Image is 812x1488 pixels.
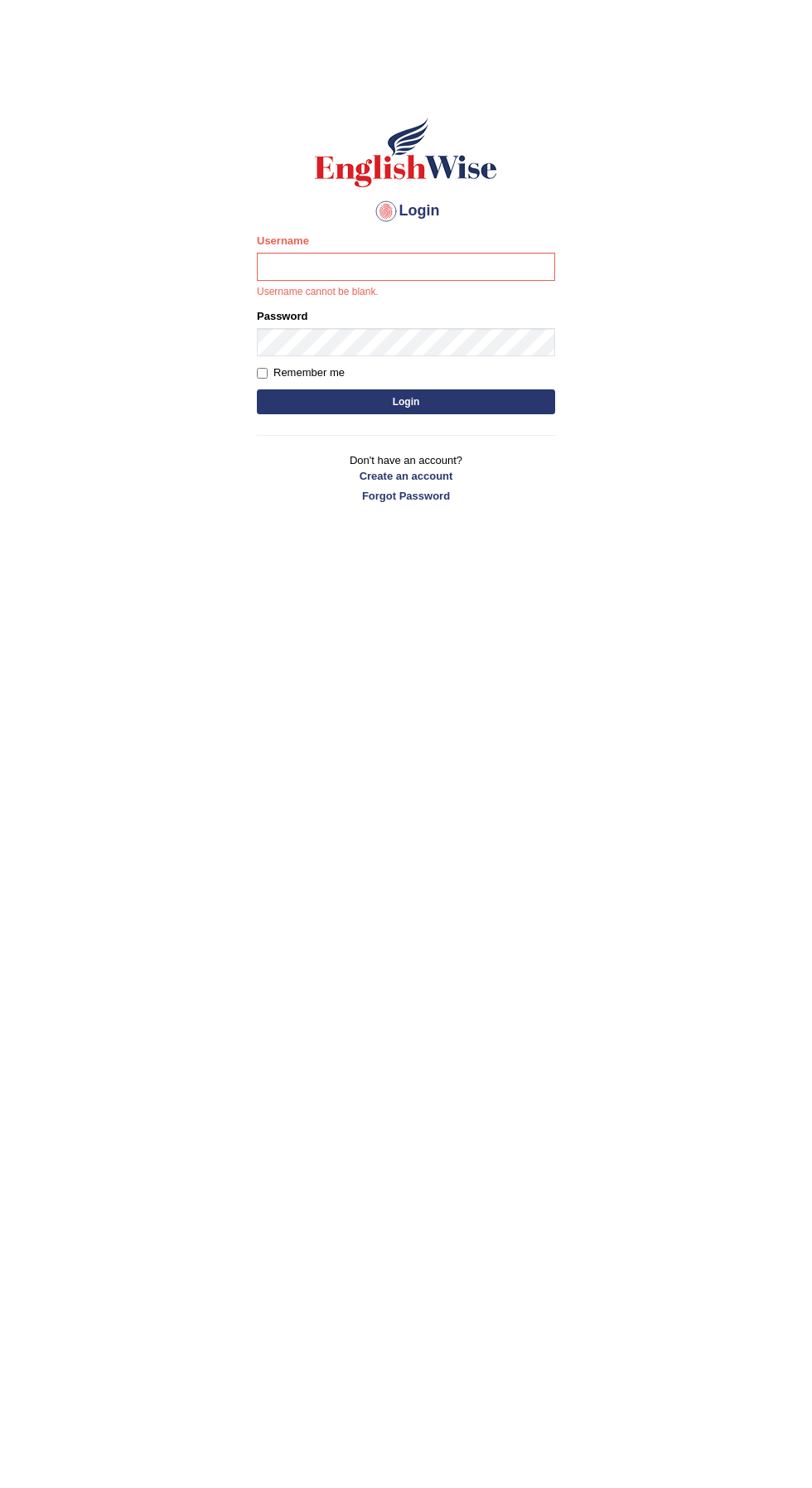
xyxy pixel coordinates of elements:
[257,233,309,249] label: Username
[257,368,268,379] input: Remember me
[312,115,500,190] img: Logo of English Wise sign in for intelligent practice with AI
[257,389,555,414] button: Login
[257,488,555,504] a: Forgot Password
[257,365,345,381] label: Remember me
[257,468,555,484] a: Create an account
[257,198,555,225] h4: Login
[257,285,555,300] p: Username cannot be blank.
[257,308,307,324] label: Password
[257,452,555,504] p: Don't have an account?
